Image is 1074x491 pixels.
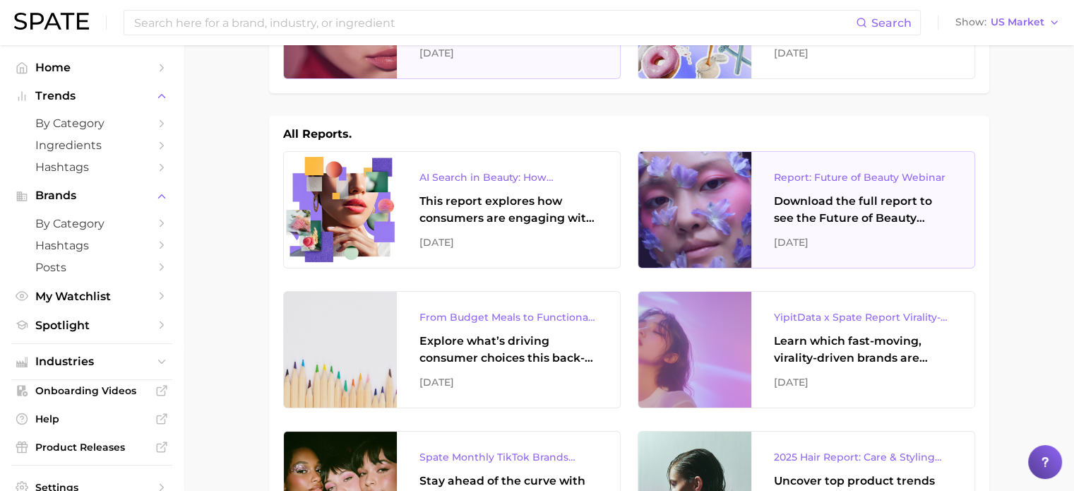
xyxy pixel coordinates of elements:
button: Industries [11,351,172,372]
a: Home [11,57,172,78]
a: Hashtags [11,156,172,178]
a: My Watchlist [11,285,172,307]
a: Posts [11,256,172,278]
span: Posts [35,261,148,274]
div: [DATE] [419,234,597,251]
span: Show [955,18,986,26]
span: Trends [35,90,148,102]
h1: All Reports. [283,126,352,143]
div: [DATE] [774,374,952,391]
div: [DATE] [419,45,597,61]
div: Explore what’s driving consumer choices this back-to-school season From budget-friendly meals to ... [419,333,597,367]
div: [DATE] [774,45,952,61]
a: by Category [11,213,172,235]
div: AI Search in Beauty: How Consumers Are Using ChatGPT vs. Google Search [419,169,597,186]
a: Ingredients [11,134,172,156]
div: Download the full report to see the Future of Beauty trends we unpacked during the webinar. [774,193,952,227]
button: ShowUS Market [952,13,1063,32]
a: YipitData x Spate Report Virality-Driven Brands Are Taking a Slice of the Beauty PieLearn which f... [638,291,975,408]
a: Product Releases [11,437,172,458]
span: Spotlight [35,319,148,332]
img: SPATE [14,13,89,30]
div: Report: Future of Beauty Webinar [774,169,952,186]
div: Spate Monthly TikTok Brands Tracker [419,449,597,466]
button: Trends [11,85,172,107]
span: Industries [35,355,148,368]
span: by Category [35,217,148,230]
a: Hashtags [11,235,172,256]
div: From Budget Meals to Functional Snacks: Food & Beverage Trends Shaping Consumer Behavior This Sch... [419,309,597,326]
input: Search here for a brand, industry, or ingredient [133,11,856,35]
span: Home [35,61,148,74]
a: Report: Future of Beauty WebinarDownload the full report to see the Future of Beauty trends we un... [638,151,975,268]
div: [DATE] [774,234,952,251]
div: [DATE] [419,374,597,391]
a: by Category [11,112,172,134]
span: Onboarding Videos [35,384,148,397]
span: Search [871,16,912,30]
div: This report explores how consumers are engaging with AI-powered search tools — and what it means ... [419,193,597,227]
a: Onboarding Videos [11,380,172,401]
a: Spotlight [11,314,172,336]
span: Help [35,413,148,425]
a: AI Search in Beauty: How Consumers Are Using ChatGPT vs. Google SearchThis report explores how co... [283,151,621,268]
span: Brands [35,189,148,202]
span: Ingredients [35,138,148,152]
a: From Budget Meals to Functional Snacks: Food & Beverage Trends Shaping Consumer Behavior This Sch... [283,291,621,408]
span: My Watchlist [35,290,148,303]
span: US Market [991,18,1044,26]
span: Product Releases [35,441,148,454]
span: Hashtags [35,239,148,252]
div: 2025 Hair Report: Care & Styling Products [774,449,952,466]
span: Hashtags [35,160,148,174]
span: by Category [35,117,148,130]
div: YipitData x Spate Report Virality-Driven Brands Are Taking a Slice of the Beauty Pie [774,309,952,326]
a: Help [11,408,172,430]
button: Brands [11,185,172,206]
div: Learn which fast-moving, virality-driven brands are leading the pack, the risks of viral growth, ... [774,333,952,367]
